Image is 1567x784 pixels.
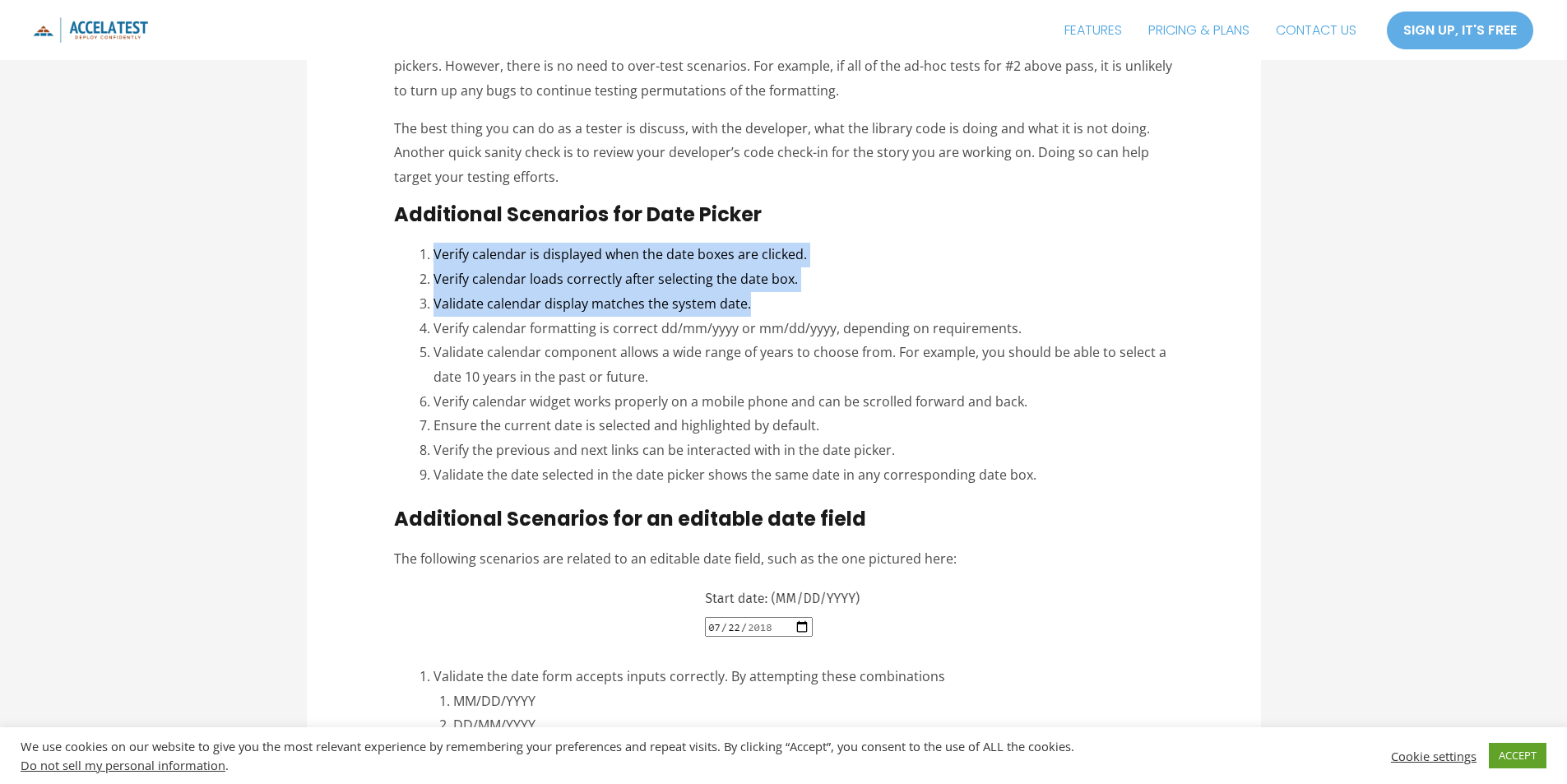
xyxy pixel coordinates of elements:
span: Additional Scenarios for an editable date field [394,505,866,532]
div: We use cookies on our website to give you the most relevant experience by remembering your prefer... [21,739,1089,772]
li: Verify calendar widget works properly on a mobile phone and can be scrolled forward and back. [433,390,1173,415]
li: Validate calendar display matches the system date. [433,292,1173,317]
a: ACCEPT [1489,743,1546,768]
nav: Site Navigation [1051,10,1370,51]
p: The best thing you can do as a tester is discuss, with the developer, what the library code is do... [394,117,1173,190]
li: Ensure the current date is selected and highlighted by default. [433,414,1173,438]
img: Test Cases for Date of Birth Field [693,585,875,652]
p: The following scenarios are related to an editable date field, such as the one pictured here: [394,547,1173,572]
li: Validate the date selected in the date picker shows the same date in any corresponding date box. [433,463,1173,488]
li: Validate the date form accepts inputs correctly. By attempting these combinations [433,665,1173,763]
li: Verify calendar formatting is correct dd/mm/yyyy or mm/dd/yyyy, depending on requirements. [433,317,1173,341]
a: PRICING & PLANS [1135,10,1263,51]
a: Do not sell my personal information [21,757,225,773]
li: Verify calendar is displayed when the date boxes are clicked. [433,243,1173,267]
li: MM/DD/YYYY [453,689,1173,714]
div: . [21,758,1089,772]
img: icon [33,17,148,43]
li: Validate calendar component allows a wide range of years to choose from. For example, you should ... [433,341,1173,389]
span: Additional Scenarios for Date Picker [394,201,762,228]
a: Cookie settings [1391,749,1477,763]
a: FEATURES [1051,10,1135,51]
li: Verify the previous and next links can be interacted with in the date picker. [433,438,1173,463]
li: DD/MM/YYYY [453,713,1173,738]
a: CONTACT US [1263,10,1370,51]
li: Verify calendar loads correctly after selecting the date box. [433,267,1173,292]
p: Keep in mind there are diminishing returns to testing, and developers should be using a thoroughl... [394,30,1173,103]
a: SIGN UP, IT'S FREE [1386,11,1534,50]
